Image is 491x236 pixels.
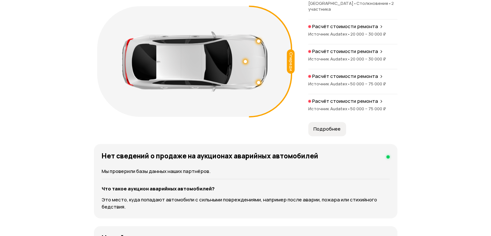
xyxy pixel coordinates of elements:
[312,73,378,80] p: Расчёт стоимости ремонта
[308,122,346,136] button: Подробнее
[102,185,215,192] strong: Что такое аукцион аварийных автомобилей?
[102,168,390,175] p: Мы проверили базы данных наших партнёров.
[356,0,391,6] span: Столкновение
[102,196,390,210] p: Это место, куда попадают автомобили с сильными повреждениями, например после аварии, пожара или с...
[350,81,386,87] span: 50 000 – 75 000 ₽
[347,31,350,37] span: •
[347,81,350,87] span: •
[312,98,378,104] p: Расчёт стоимости ремонта
[388,0,391,6] span: •
[308,31,350,37] span: Источник Audatex
[347,106,350,112] span: •
[350,56,386,62] span: 20 000 – 30 000 ₽
[308,0,394,12] span: 2 участника
[308,81,350,87] span: Источник Audatex
[347,56,350,62] span: •
[287,49,294,73] div: Спереди
[308,106,350,112] span: Источник Audatex
[312,23,378,30] p: Расчёт стоимости ремонта
[353,0,356,6] span: •
[308,56,350,62] span: Источник Audatex
[312,48,378,55] p: Расчёт стоимости ремонта
[102,152,318,160] h4: Нет сведений о продаже на аукционах аварийных автомобилей
[350,106,386,112] span: 50 000 – 75 000 ₽
[350,31,386,37] span: 20 000 – 30 000 ₽
[313,126,341,132] span: Подробнее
